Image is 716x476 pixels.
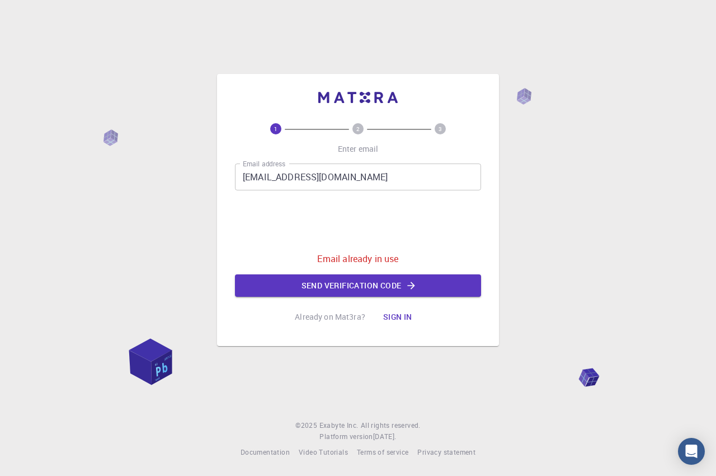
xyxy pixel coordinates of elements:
[299,447,348,458] a: Video Tutorials
[241,447,290,456] span: Documentation
[319,431,373,442] span: Platform version
[439,125,442,133] text: 3
[274,125,277,133] text: 1
[295,311,365,323] p: Already on Mat3ra?
[273,199,443,243] iframe: reCAPTCHA
[374,306,421,328] button: Sign in
[357,447,408,456] span: Terms of service
[319,420,359,431] a: Exabyte Inc.
[295,420,319,431] span: © 2025
[357,447,408,458] a: Terms of service
[241,447,290,458] a: Documentation
[678,438,705,465] div: Open Intercom Messenger
[243,159,285,169] label: Email address
[235,274,481,297] button: Send verification code
[299,447,348,456] span: Video Tutorials
[319,421,359,430] span: Exabyte Inc.
[417,447,475,458] a: Privacy statement
[356,125,360,133] text: 2
[373,431,397,442] a: [DATE].
[417,447,475,456] span: Privacy statement
[361,420,421,431] span: All rights reserved.
[338,143,379,155] p: Enter email
[373,432,397,441] span: [DATE] .
[317,252,398,265] p: Email already in use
